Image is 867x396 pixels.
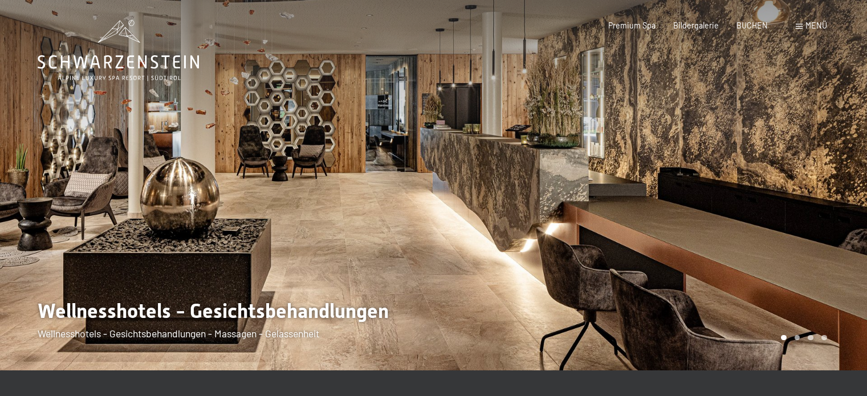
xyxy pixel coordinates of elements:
[808,335,813,341] div: Carousel Page 3
[821,335,827,341] div: Carousel Page 4
[777,335,827,341] div: Carousel Pagination
[805,21,827,30] span: Menü
[781,335,787,341] div: Carousel Page 1 (Current Slide)
[736,21,768,30] a: BUCHEN
[795,335,800,341] div: Carousel Page 2
[673,21,719,30] a: Bildergalerie
[608,21,656,30] a: Premium Spa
